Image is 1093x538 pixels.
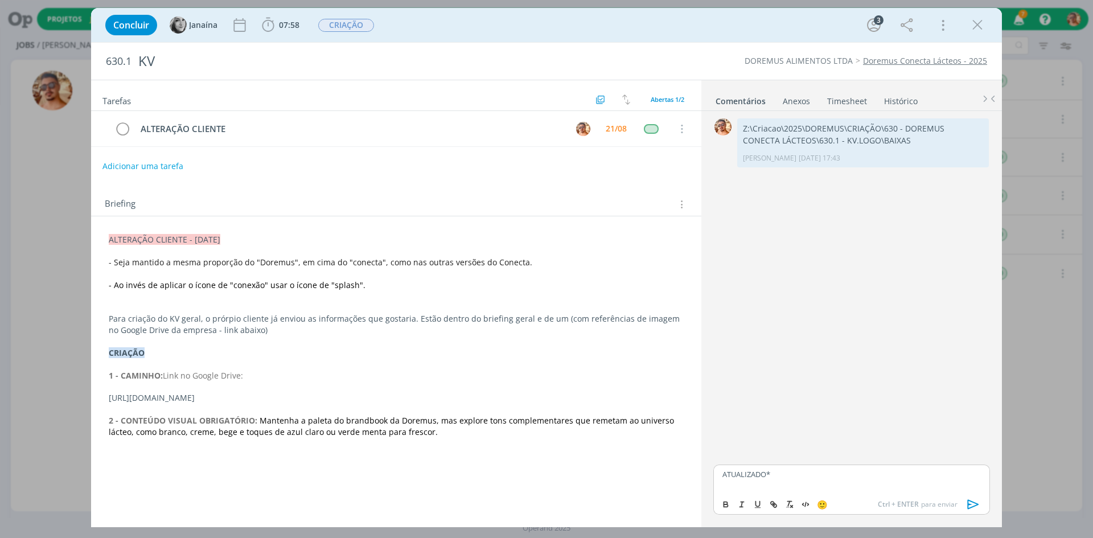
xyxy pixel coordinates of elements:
[113,20,149,30] span: Concluir
[135,122,565,136] div: ALTERAÇÃO CLIENTE
[783,96,810,107] div: Anexos
[109,313,684,336] p: Para criação do KV geral, o prórpio cliente já enviou as informações que gostaria. Estão dentro d...
[865,16,883,34] button: 3
[863,55,987,66] a: Doremus Conecta Lácteos - 2025
[878,499,958,510] span: para enviar
[799,153,840,163] span: [DATE] 17:43
[576,122,590,136] img: V
[279,19,299,30] span: 07:58
[878,499,921,510] span: Ctrl + ENTER
[109,370,163,381] strong: 1 - CAMINHO:
[606,125,627,133] div: 21/08
[119,280,365,290] span: o invés de aplicar o ícone de "conexão" usar o ícone de "splash".
[745,55,853,66] a: DOREMUS ALIMENTOS LTDA
[109,392,684,404] p: [URL][DOMAIN_NAME]
[170,17,217,34] button: JJanaína
[91,8,1002,527] div: dialog
[109,415,257,426] strong: 2 - CONTEÚDO VISUAL OBRIGATÓRIO:
[163,370,243,381] span: Link no Google Drive:
[743,153,796,163] p: [PERSON_NAME]
[827,91,868,107] a: Timesheet
[715,91,766,107] a: Comentários
[318,19,374,32] span: CRIAÇÃO
[109,347,145,358] strong: CRIAÇÃO
[259,16,302,34] button: 07:58
[651,95,684,104] span: Abertas 1/2
[814,498,830,511] button: 🙂
[318,18,375,32] button: CRIAÇÃO
[102,93,131,106] span: Tarefas
[817,499,828,510] span: 🙂
[134,47,615,75] div: KV
[622,95,630,105] img: arrow-down-up.svg
[106,55,132,68] span: 630.1
[105,15,157,35] button: Concluir
[105,197,135,212] span: Briefing
[722,469,981,479] p: ATUALIZADO*
[109,257,532,268] span: - Seja mantido a mesma proporção do "Doremus", em cima do "conecta", como nas outras versões do C...
[714,118,732,135] img: V
[574,120,591,137] button: V
[170,17,187,34] img: J
[109,415,676,437] span: Mantenha a paleta do brandbook da Doremus, mas explore tons complementares que remetam ao univers...
[109,280,119,290] span: - A
[102,156,184,176] button: Adicionar uma tarefa
[743,123,983,146] p: Z:\Criacao\2025\DOREMUS\CRIAÇÃO\630 - DOREMUS CONECTA LÁCTEOS\630.1 - KV.LOGO\BAIXAS
[874,15,884,25] div: 3
[109,234,220,245] span: ALTERAÇÃO CLIENTE - [DATE]
[884,91,918,107] a: Histórico
[189,21,217,29] span: Janaína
